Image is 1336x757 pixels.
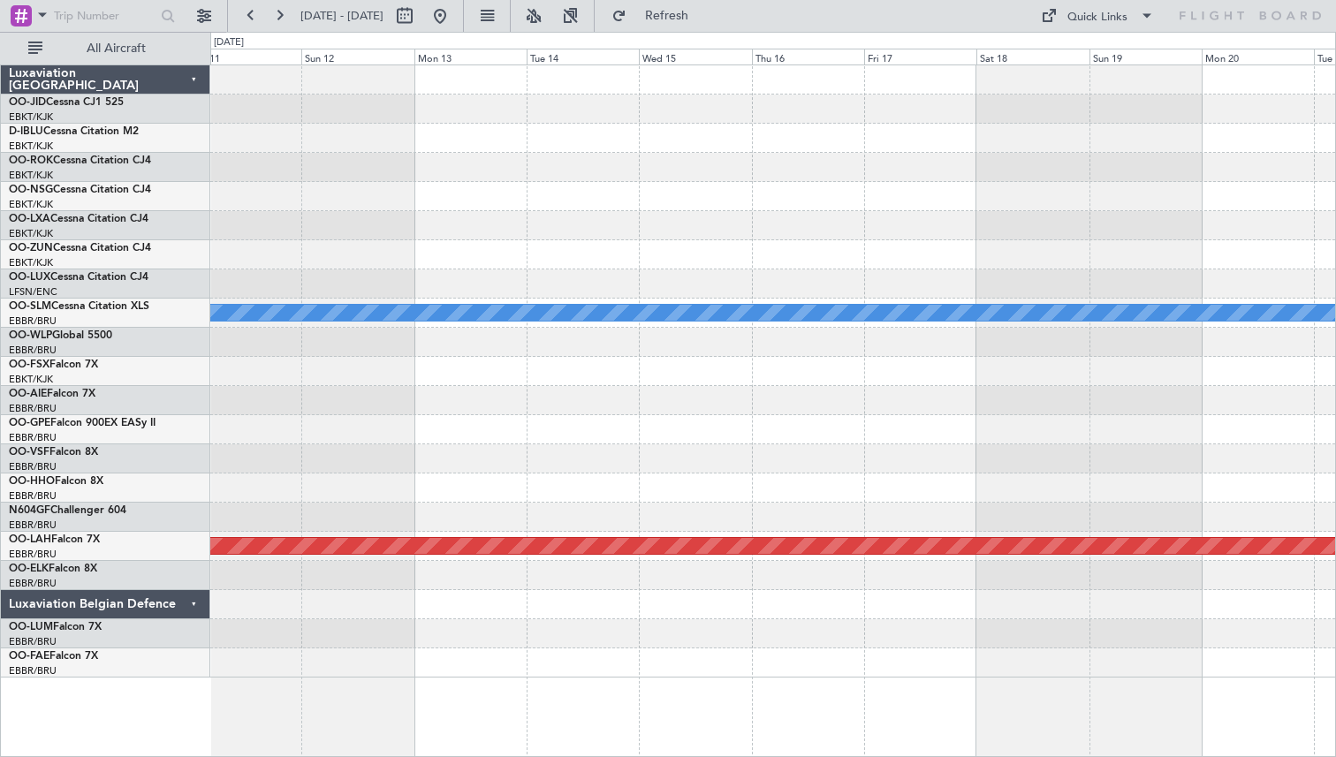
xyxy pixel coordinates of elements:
[9,635,57,648] a: EBBR/BRU
[9,622,102,632] a: OO-LUMFalcon 7X
[9,431,57,444] a: EBBR/BRU
[9,447,98,458] a: OO-VSFFalcon 8X
[9,330,52,341] span: OO-WLP
[9,185,53,195] span: OO-NSG
[9,577,57,590] a: EBBR/BRU
[9,489,57,503] a: EBBR/BRU
[9,314,57,328] a: EBBR/BRU
[9,330,112,341] a: OO-WLPGlobal 5500
[9,418,50,428] span: OO-GPE
[9,272,50,283] span: OO-LUX
[9,505,50,516] span: N604GF
[9,301,149,312] a: OO-SLMCessna Citation XLS
[864,49,976,64] div: Fri 17
[9,534,51,545] span: OO-LAH
[9,97,46,108] span: OO-JID
[9,155,53,166] span: OO-ROK
[9,256,53,269] a: EBKT/KJK
[9,389,47,399] span: OO-AIE
[9,564,49,574] span: OO-ELK
[1032,2,1163,30] button: Quick Links
[9,548,57,561] a: EBBR/BRU
[9,169,53,182] a: EBKT/KJK
[752,49,864,64] div: Thu 16
[9,301,51,312] span: OO-SLM
[9,460,57,473] a: EBBR/BRU
[9,505,126,516] a: N604GFChallenger 604
[9,360,49,370] span: OO-FSX
[527,49,639,64] div: Tue 14
[9,360,98,370] a: OO-FSXFalcon 7X
[9,272,148,283] a: OO-LUXCessna Citation CJ4
[9,402,57,415] a: EBBR/BRU
[9,651,98,662] a: OO-FAEFalcon 7X
[9,243,53,254] span: OO-ZUN
[9,622,53,632] span: OO-LUM
[9,126,139,137] a: D-IBLUCessna Citation M2
[1089,49,1202,64] div: Sun 19
[9,651,49,662] span: OO-FAE
[9,214,50,224] span: OO-LXA
[9,534,100,545] a: OO-LAHFalcon 7X
[9,447,49,458] span: OO-VSF
[976,49,1089,64] div: Sat 18
[1067,9,1127,26] div: Quick Links
[9,285,57,299] a: LFSN/ENC
[189,49,301,64] div: Sat 11
[54,3,156,29] input: Trip Number
[300,8,383,24] span: [DATE] - [DATE]
[9,373,53,386] a: EBKT/KJK
[9,344,57,357] a: EBBR/BRU
[46,42,186,55] span: All Aircraft
[301,49,414,64] div: Sun 12
[9,214,148,224] a: OO-LXACessna Citation CJ4
[19,34,192,63] button: All Aircraft
[214,35,244,50] div: [DATE]
[9,185,151,195] a: OO-NSGCessna Citation CJ4
[414,49,527,64] div: Mon 13
[630,10,704,22] span: Refresh
[9,110,53,124] a: EBKT/KJK
[9,664,57,678] a: EBBR/BRU
[9,564,97,574] a: OO-ELKFalcon 8X
[639,49,751,64] div: Wed 15
[9,476,103,487] a: OO-HHOFalcon 8X
[9,418,156,428] a: OO-GPEFalcon 900EX EASy II
[9,243,151,254] a: OO-ZUNCessna Citation CJ4
[9,140,53,153] a: EBKT/KJK
[9,198,53,211] a: EBKT/KJK
[9,126,43,137] span: D-IBLU
[9,97,124,108] a: OO-JIDCessna CJ1 525
[9,519,57,532] a: EBBR/BRU
[9,155,151,166] a: OO-ROKCessna Citation CJ4
[9,227,53,240] a: EBKT/KJK
[9,389,95,399] a: OO-AIEFalcon 7X
[603,2,710,30] button: Refresh
[1202,49,1314,64] div: Mon 20
[9,476,55,487] span: OO-HHO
